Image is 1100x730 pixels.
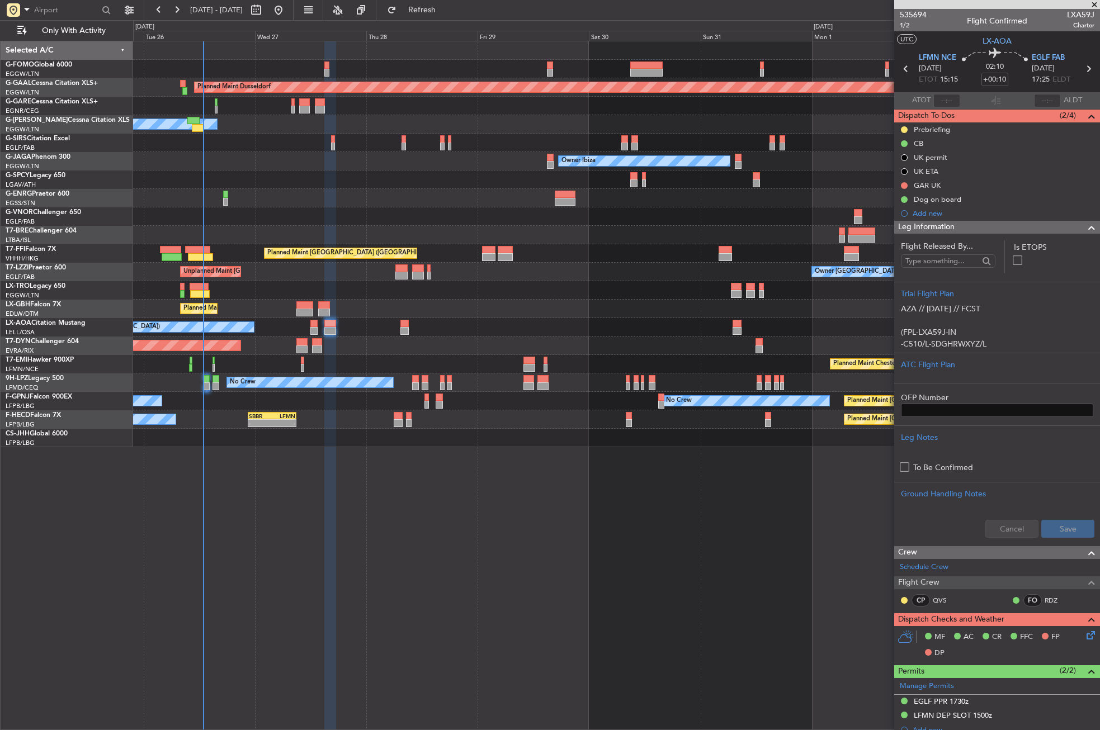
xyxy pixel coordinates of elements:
[898,665,924,678] span: Permits
[901,240,995,252] span: Flight Released By...
[912,95,931,106] span: ATOT
[6,328,35,336] a: LELL/QSA
[6,107,39,115] a: EGNR/CEG
[6,199,35,207] a: EGSS/STN
[6,61,34,68] span: G-FOMO
[6,273,35,281] a: EGLF/FAB
[6,181,36,189] a: LGAV/ATH
[1032,74,1050,86] span: 17:25
[701,31,812,41] div: Sun 31
[183,263,367,280] div: Unplanned Maint [GEOGRAPHIC_DATA] ([GEOGRAPHIC_DATA])
[905,253,979,269] input: Type something...
[6,264,29,271] span: T7-LZZI
[913,208,1094,218] div: Add new
[934,648,945,659] span: DP
[940,74,958,86] span: 15:15
[898,576,940,589] span: Flight Crew
[1060,110,1076,121] span: (2/4)
[1023,594,1042,606] div: FO
[1032,53,1065,64] span: EGLF FAB
[6,80,31,87] span: G-GAAL
[6,88,39,97] a: EGGW/LTN
[6,191,69,197] a: G-ENRGPraetor 600
[6,430,68,437] a: CS-JHHGlobal 6000
[901,288,1093,300] div: Trial Flight Plan
[6,338,79,345] a: T7-DYNChallenger 604
[1060,665,1076,676] span: (2/2)
[230,374,256,391] div: No Crew
[900,562,948,573] a: Schedule Crew
[6,264,66,271] a: T7-LZZIPraetor 600
[34,2,98,18] input: Airport
[901,392,1093,404] label: OFP Number
[183,300,308,317] div: Planned Maint Nice ([GEOGRAPHIC_DATA])
[6,420,35,429] a: LFPB/LBG
[1032,63,1055,74] span: [DATE]
[197,79,271,96] div: Planned Maint Dusseldorf
[6,227,29,234] span: T7-BRE
[933,595,958,605] a: QVS
[6,301,61,308] a: LX-GBHFalcon 7X
[901,488,1093,500] div: Ground Handling Notes
[6,291,39,300] a: EGGW/LTN
[986,61,1004,73] span: 02:10
[6,209,81,216] a: G-VNORChallenger 650
[1064,95,1082,106] span: ALDT
[6,357,27,363] span: T7-EMI
[964,632,974,643] span: AC
[967,15,1027,27] div: Flight Confirmed
[6,394,30,400] span: F-GPNJ
[249,420,272,426] div: -
[6,412,61,419] a: F-HECDFalcon 7X
[6,209,33,216] span: G-VNOR
[6,246,25,253] span: T7-FFI
[6,439,35,447] a: LFPB/LBG
[6,375,28,382] span: 9H-LPZ
[983,35,1012,47] span: LX-AOA
[6,135,27,142] span: G-SIRS
[898,221,955,234] span: Leg Information
[1067,21,1094,30] span: Charter
[898,546,917,559] span: Crew
[914,153,947,162] div: UK permit
[1051,632,1060,643] span: FP
[6,394,72,400] a: F-GPNJFalcon 900EX
[814,22,833,32] div: [DATE]
[6,254,39,263] a: VHHH/HKG
[914,696,969,706] div: EGLF PPR 1730z
[144,31,255,41] div: Tue 26
[6,135,70,142] a: G-SIRSCitation Excel
[901,432,1093,443] div: Leg Notes
[399,6,446,14] span: Refresh
[815,263,969,280] div: Owner [GEOGRAPHIC_DATA] ([GEOGRAPHIC_DATA])
[6,383,38,392] a: LFMD/CEQ
[6,117,130,124] a: G-[PERSON_NAME]Cessna Citation XLS
[1020,632,1033,643] span: FFC
[847,411,1023,428] div: Planned Maint [GEOGRAPHIC_DATA] ([GEOGRAPHIC_DATA])
[382,1,449,19] button: Refresh
[6,375,64,382] a: 9H-LPZLegacy 500
[6,117,68,124] span: G-[PERSON_NAME]
[833,355,898,372] div: Planned Maint Chester
[6,98,31,105] span: G-GARE
[897,34,917,44] button: UTC
[6,217,35,226] a: EGLF/FAB
[6,154,70,160] a: G-JAGAPhenom 300
[919,53,956,64] span: LFMN NCE
[919,74,937,86] span: ETOT
[6,191,32,197] span: G-ENRG
[1067,9,1094,21] span: LXA59J
[272,413,295,419] div: LFMN
[900,681,954,692] a: Manage Permits
[919,63,942,74] span: [DATE]
[6,70,39,78] a: EGGW/LTN
[900,21,927,30] span: 1/2
[901,359,1093,371] div: ATC Flight Plan
[478,31,589,41] div: Fri 29
[6,162,39,170] a: EGGW/LTN
[1052,74,1070,86] span: ELDT
[898,110,955,122] span: Dispatch To-Dos
[6,412,30,419] span: F-HECD
[914,710,992,720] div: LFMN DEP SLOT 1500z
[992,632,1002,643] span: CR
